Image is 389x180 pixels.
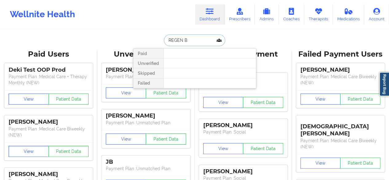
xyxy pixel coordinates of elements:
button: View [9,94,49,105]
div: JB [106,158,186,166]
div: [PERSON_NAME] [300,66,380,74]
button: Patient Data [243,143,283,154]
a: Dashboard [195,4,224,25]
div: Failed Payment Users [296,50,385,59]
p: Payment Plan : Unmatched Plan [106,120,186,126]
button: Patient Data [146,134,186,145]
a: Admins [255,4,279,25]
div: Deki Test OOP Prod [9,66,89,74]
button: Patient Data [340,158,380,169]
p: Payment Plan : Medical Care Biweekly (NEW) [300,138,380,150]
p: Payment Plan : Medical Care Biweekly (NEW) [9,126,89,138]
button: View [300,94,341,105]
div: Unverified Users [101,50,190,59]
div: [PERSON_NAME] [106,112,186,119]
a: Medications [333,4,364,25]
div: [PERSON_NAME] [9,118,89,126]
a: Report Bug [379,72,389,96]
div: Paid Users [4,50,93,59]
div: Failed [133,78,163,88]
a: Therapists [304,4,333,25]
div: Paid [133,49,163,58]
button: View [203,97,244,108]
button: View [300,158,341,169]
div: [PERSON_NAME] [203,122,283,129]
button: Patient Data [243,97,283,108]
button: View [9,146,49,157]
p: Payment Plan : Medical Care Biweekly (NEW) [300,74,380,86]
div: [DEMOGRAPHIC_DATA][PERSON_NAME] [300,118,380,137]
button: View [106,134,146,145]
div: [PERSON_NAME] [203,168,283,175]
div: Skipped [133,68,163,78]
p: Payment Plan : Medical Care + Therapy Monthly (NEW) [9,74,89,86]
p: Payment Plan : Unmatched Plan [106,74,186,80]
div: [PERSON_NAME] [106,66,186,74]
button: View [203,143,244,154]
button: Patient Data [146,87,186,98]
p: Payment Plan : Unmatched Plan [106,166,186,172]
button: View [106,87,146,98]
a: Coaches [279,4,304,25]
button: Patient Data [340,94,380,105]
p: Payment Plan : Social [203,129,283,135]
a: Account [364,4,389,25]
div: [PERSON_NAME] [9,171,89,178]
button: Patient Data [49,146,89,157]
div: Unverified [133,58,163,68]
a: Prescribers [224,4,255,25]
button: Patient Data [49,94,89,105]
